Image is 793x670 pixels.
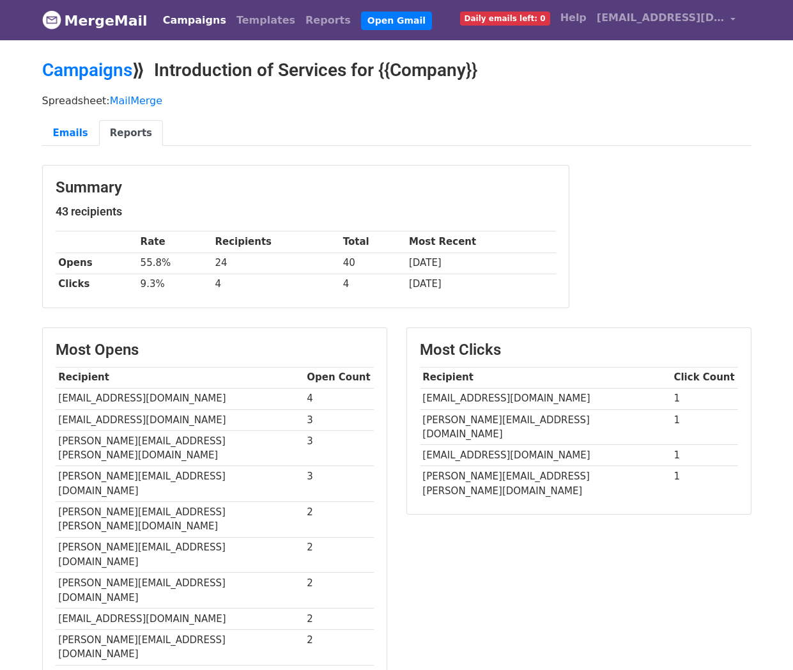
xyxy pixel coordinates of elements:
a: Reports [300,8,356,33]
th: Open Count [304,367,374,388]
td: 3 [304,409,374,430]
td: 4 [304,388,374,409]
h5: 43 recipients [56,205,556,219]
td: 2 [304,629,374,665]
td: [DATE] [406,274,555,295]
td: [PERSON_NAME][EMAIL_ADDRESS][PERSON_NAME][DOMAIN_NAME] [56,430,304,466]
a: Daily emails left: 0 [455,5,555,31]
p: Spreadsheet: [42,94,751,107]
th: Recipient [56,367,304,388]
td: 4 [340,274,406,295]
span: Daily emails left: 0 [460,12,550,26]
td: 3 [304,466,374,502]
td: [PERSON_NAME][EMAIL_ADDRESS][DOMAIN_NAME] [56,466,304,502]
th: Click Count [671,367,738,388]
a: [EMAIL_ADDRESS][DOMAIN_NAME] [592,5,741,35]
td: 1 [671,445,738,466]
td: [EMAIL_ADDRESS][DOMAIN_NAME] [420,388,671,409]
td: 24 [212,253,340,274]
td: [DATE] [406,253,555,274]
a: Reports [99,120,163,146]
a: Campaigns [42,59,132,81]
td: [PERSON_NAME][EMAIL_ADDRESS][PERSON_NAME][DOMAIN_NAME] [56,502,304,538]
td: [EMAIL_ADDRESS][DOMAIN_NAME] [420,445,671,466]
td: 9.3% [137,274,212,295]
a: Campaigns [158,8,231,33]
td: [PERSON_NAME][EMAIL_ADDRESS][PERSON_NAME][DOMAIN_NAME] [420,466,671,501]
td: [PERSON_NAME][EMAIL_ADDRESS][DOMAIN_NAME] [56,629,304,665]
h3: Most Clicks [420,341,738,359]
td: [EMAIL_ADDRESS][DOMAIN_NAME] [56,409,304,430]
a: Help [555,5,592,31]
td: 2 [304,537,374,573]
td: 55.8% [137,253,212,274]
td: [EMAIL_ADDRESS][DOMAIN_NAME] [56,608,304,629]
a: Emails [42,120,99,146]
a: Open Gmail [361,12,432,30]
h2: ⟫ Introduction of Services for {{Company}} [42,59,751,81]
td: [PERSON_NAME][EMAIL_ADDRESS][DOMAIN_NAME] [56,537,304,573]
a: Templates [231,8,300,33]
th: Most Recent [406,231,555,253]
td: 1 [671,388,738,409]
td: 2 [304,502,374,538]
td: [PERSON_NAME][EMAIL_ADDRESS][DOMAIN_NAME] [56,573,304,609]
th: Total [340,231,406,253]
td: 4 [212,274,340,295]
span: [EMAIL_ADDRESS][DOMAIN_NAME] [597,10,725,26]
td: 2 [304,573,374,609]
h3: Summary [56,178,556,197]
th: Clicks [56,274,137,295]
td: 2 [304,608,374,629]
th: Rate [137,231,212,253]
th: Recipients [212,231,340,253]
h3: Most Opens [56,341,374,359]
td: 1 [671,409,738,445]
td: [EMAIL_ADDRESS][DOMAIN_NAME] [56,388,304,409]
th: Recipient [420,367,671,388]
a: MergeMail [42,7,148,34]
td: 1 [671,466,738,501]
img: MergeMail logo [42,10,61,29]
td: 40 [340,253,406,274]
td: [PERSON_NAME][EMAIL_ADDRESS][DOMAIN_NAME] [420,409,671,445]
a: MailMerge [110,95,162,107]
th: Opens [56,253,137,274]
td: 3 [304,430,374,466]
